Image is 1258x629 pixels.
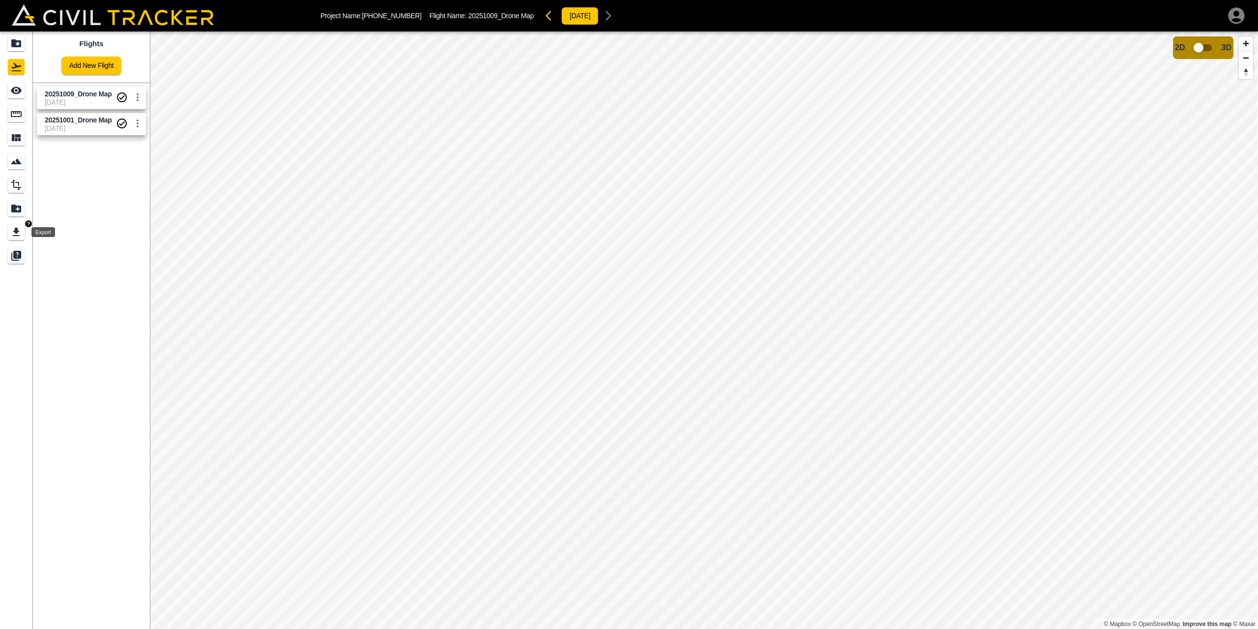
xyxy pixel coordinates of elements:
canvas: Map [150,31,1258,629]
img: Civil Tracker [12,4,214,25]
span: 2D [1175,43,1185,52]
span: 20251009_Drone Map [468,12,534,20]
button: Zoom out [1239,51,1253,65]
div: Export [31,227,55,237]
span: 3D [1222,43,1231,52]
a: Map feedback [1183,621,1231,628]
p: Flight Name: [429,12,534,20]
button: Reset bearing to north [1239,65,1253,79]
a: Mapbox [1104,621,1131,628]
p: Project Name: [PHONE_NUMBER] [320,12,422,20]
button: [DATE] [561,7,599,25]
a: OpenStreetMap [1133,621,1180,628]
a: Maxar [1233,621,1256,628]
button: Zoom in [1239,36,1253,51]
